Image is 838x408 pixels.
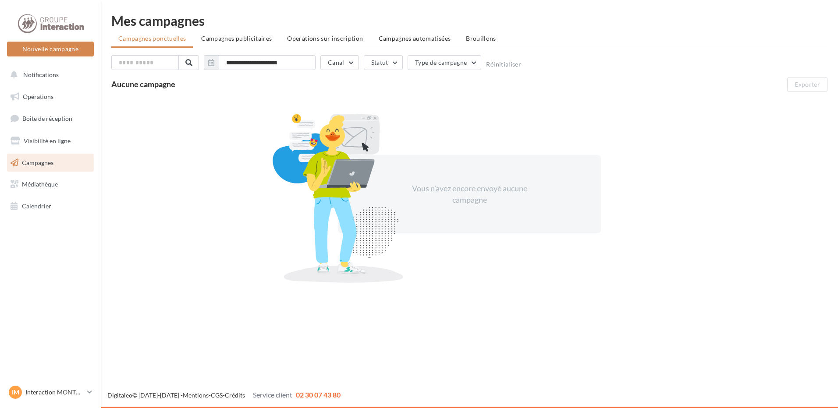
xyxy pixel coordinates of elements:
span: Campagnes publicitaires [201,35,272,42]
a: CGS [211,391,223,399]
button: Nouvelle campagne [7,42,94,56]
a: Digitaleo [107,391,132,399]
span: Médiathèque [22,180,58,188]
span: Service client [253,390,292,399]
button: Statut [364,55,403,70]
span: Operations sur inscription [287,35,363,42]
button: Notifications [5,66,92,84]
span: Campagnes automatisées [379,35,451,42]
span: 02 30 07 43 80 [296,390,341,399]
div: Mes campagnes [111,14,827,27]
span: Aucune campagne [111,79,175,89]
button: Type de campagne [408,55,482,70]
div: Vous n'avez encore envoyé aucune campagne [394,183,545,205]
button: Canal [320,55,359,70]
span: IM [12,388,19,397]
a: Campagnes [5,154,96,172]
button: Exporter [787,77,827,92]
a: Boîte de réception [5,109,96,128]
span: Campagnes [22,158,53,166]
span: Opérations [23,93,53,100]
span: Visibilité en ligne [24,137,71,144]
a: Opérations [5,88,96,106]
a: Visibilité en ligne [5,132,96,150]
a: Mentions [183,391,209,399]
button: Réinitialiser [486,61,521,68]
span: Boîte de réception [22,115,72,122]
a: Crédits [225,391,245,399]
span: © [DATE]-[DATE] - - - [107,391,341,399]
a: Calendrier [5,197,96,215]
span: Notifications [23,71,59,78]
span: Brouillons [466,35,496,42]
p: Interaction MONTPELLIER [25,388,84,397]
a: IM Interaction MONTPELLIER [7,384,94,401]
a: Médiathèque [5,175,96,193]
span: Calendrier [22,202,51,210]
